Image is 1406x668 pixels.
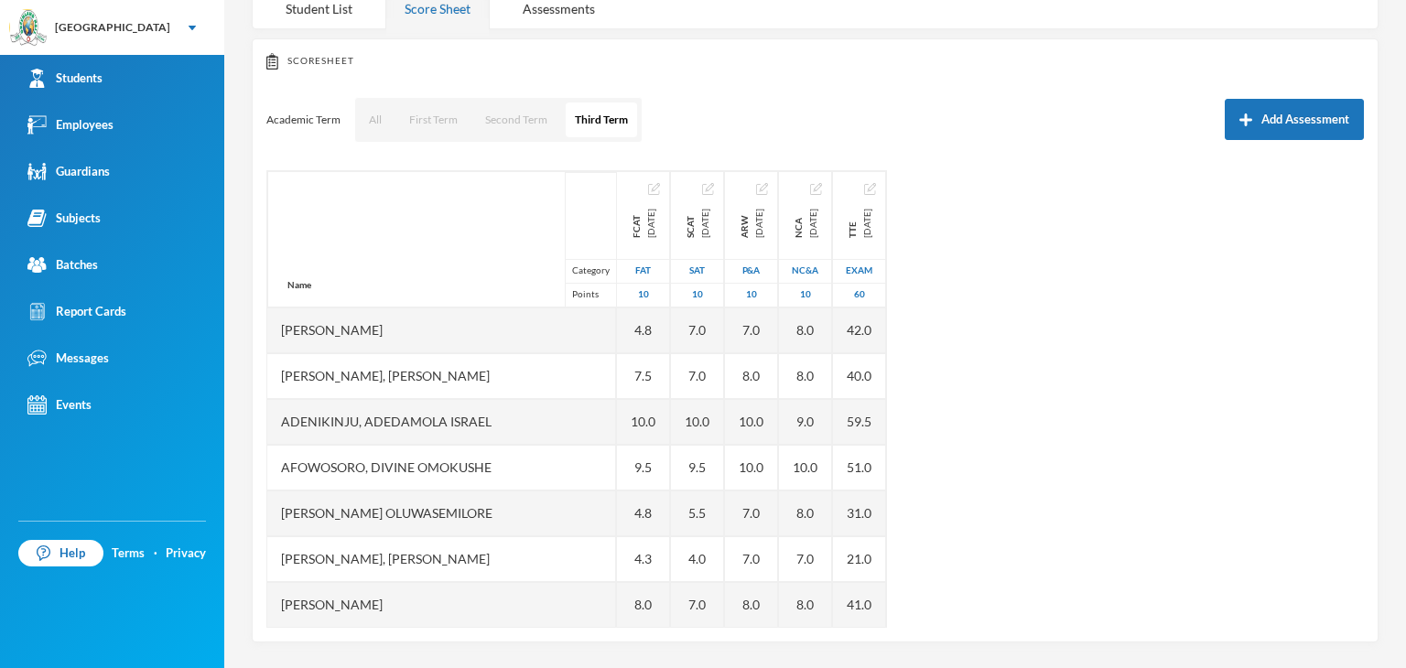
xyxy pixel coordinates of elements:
[671,536,724,582] div: 4.0
[267,307,616,353] div: [PERSON_NAME]
[266,113,341,127] p: Academic Term
[810,181,822,196] button: Edit Assessment
[617,582,670,628] div: 8.0
[779,582,832,628] div: 8.0
[267,445,616,490] div: Afowosoro, Divine Omokushe
[779,353,832,399] div: 8.0
[810,183,822,195] img: edit
[725,259,777,283] div: Project And Assignment
[27,162,110,181] div: Guardians
[27,349,109,368] div: Messages
[476,102,557,137] button: Second Term
[617,399,670,445] div: 10.0
[565,283,616,307] div: Points
[648,181,660,196] button: Edit Assessment
[725,582,778,628] div: 8.0
[683,209,712,238] div: Second Continuous Assessment
[27,395,92,415] div: Events
[267,353,616,399] div: [PERSON_NAME], [PERSON_NAME]
[671,399,724,445] div: 10.0
[27,115,114,135] div: Employees
[779,536,832,582] div: 7.0
[833,259,885,283] div: Examination
[864,183,876,195] img: edit
[671,445,724,490] div: 9.5
[725,307,778,353] div: 7.0
[779,307,832,353] div: 8.0
[617,283,669,307] div: 10
[756,183,768,195] img: edit
[779,399,832,445] div: 9.0
[725,445,778,490] div: 10.0
[756,181,768,196] button: Edit Assessment
[845,209,874,238] div: Third Term Exams
[702,181,714,196] button: Edit Assessment
[779,283,831,307] div: 10
[629,209,644,238] span: FCAT
[671,259,723,283] div: Second Assessment Test
[833,536,886,582] div: 21.0
[683,209,698,238] span: SCAT
[737,209,766,238] div: Project And Assignment
[27,69,103,88] div: Students
[266,53,1364,70] div: Scoresheet
[725,536,778,582] div: 7.0
[27,302,126,321] div: Report Cards
[725,283,777,307] div: 10
[55,19,170,36] div: [GEOGRAPHIC_DATA]
[360,102,391,137] button: All
[267,536,616,582] div: [PERSON_NAME], [PERSON_NAME]
[791,209,820,238] div: Notecheck And Attendance
[27,255,98,275] div: Batches
[400,102,467,137] button: First Term
[617,259,669,283] div: First Assessment Test
[833,445,886,490] div: 51.0
[18,540,103,567] a: Help
[27,209,101,228] div: Subjects
[671,490,724,536] div: 5.5
[112,544,145,563] a: Terms
[833,582,886,628] div: 41.0
[737,209,752,238] span: ARW
[267,582,616,628] div: [PERSON_NAME]
[864,181,876,196] button: Edit Assessment
[725,490,778,536] div: 7.0
[617,445,670,490] div: 9.5
[268,264,330,307] div: Name
[702,183,714,195] img: edit
[267,399,616,445] div: Adenikinju, Adedamola Israel
[166,544,206,563] a: Privacy
[10,10,47,47] img: logo
[845,209,860,238] span: TTE
[267,490,616,536] div: [PERSON_NAME] Oluwasemilore
[671,353,724,399] div: 7.0
[833,283,885,307] div: 60
[671,582,724,628] div: 7.0
[779,259,831,283] div: Notecheck And Attendance
[1225,99,1364,140] button: Add Assessment
[566,102,637,137] button: Third Term
[833,490,886,536] div: 31.0
[833,353,886,399] div: 40.0
[779,445,832,490] div: 10.0
[833,307,886,353] div: 42.0
[617,353,670,399] div: 7.5
[671,283,723,307] div: 10
[833,399,886,445] div: 59.5
[617,490,670,536] div: 4.8
[154,544,157,563] div: ·
[565,259,616,283] div: Category
[779,490,832,536] div: 8.0
[725,399,778,445] div: 10.0
[617,307,670,353] div: 4.8
[648,183,660,195] img: edit
[725,353,778,399] div: 8.0
[617,536,670,582] div: 4.3
[791,209,806,238] span: NCA
[629,209,658,238] div: First Continuous Assessment Test
[671,307,724,353] div: 7.0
